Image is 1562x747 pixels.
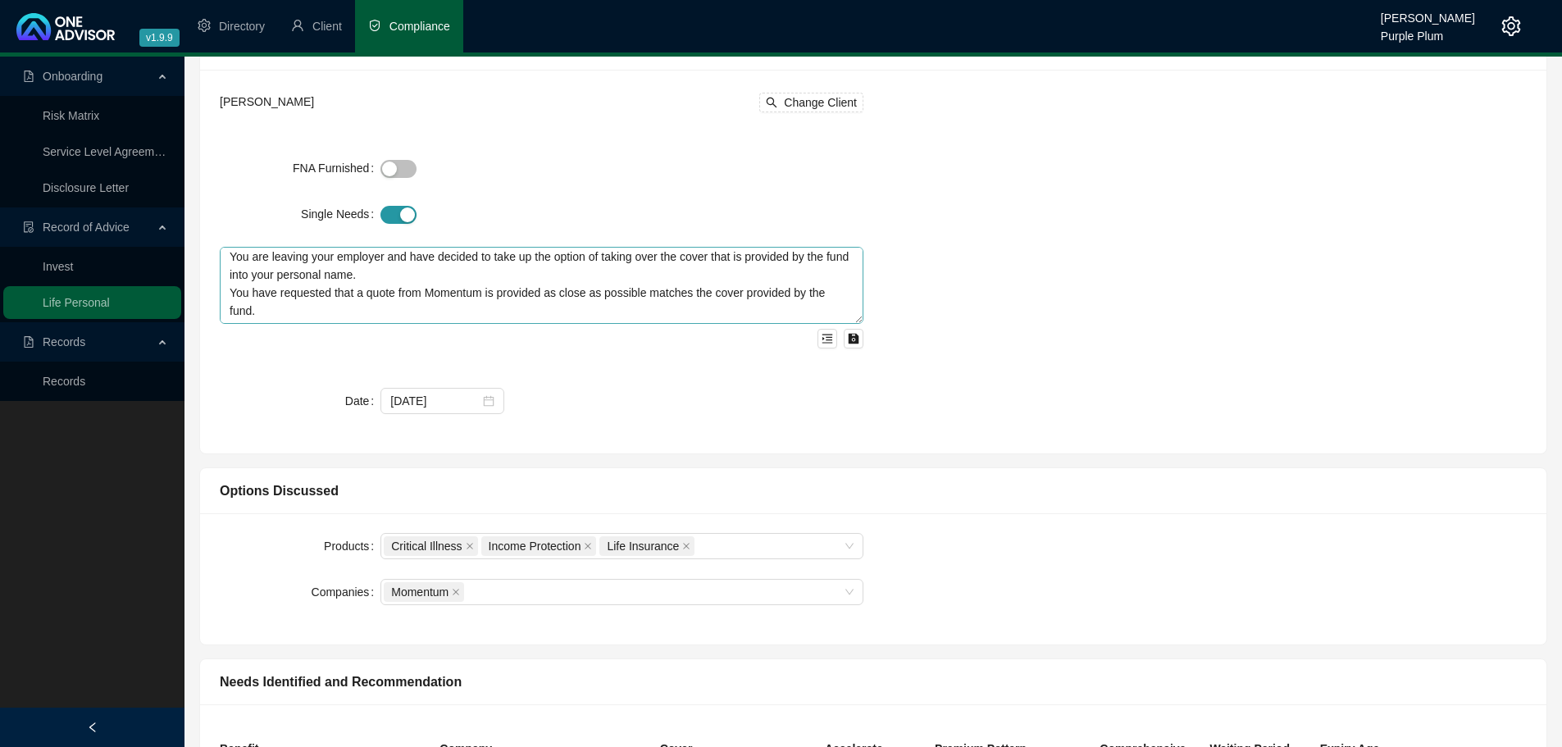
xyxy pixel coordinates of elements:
[345,388,380,414] label: Date
[139,29,180,47] span: v1.9.9
[87,722,98,733] span: left
[489,537,581,555] span: Income Protection
[848,333,859,344] span: save
[16,13,115,40] img: 2df55531c6924b55f21c4cf5d4484680-logo-light.svg
[599,536,694,556] span: Life Insurance
[43,70,102,83] span: Onboarding
[291,19,304,32] span: user
[1381,22,1475,40] div: Purple Plum
[312,20,342,33] span: Client
[219,20,265,33] span: Directory
[784,93,857,112] span: Change Client
[607,537,679,555] span: Life Insurance
[220,481,1527,501] div: Options Discussed
[452,588,460,596] span: close
[368,19,381,32] span: safety
[384,536,477,556] span: Critical Illness
[220,672,1527,692] div: Needs Identified and Recommendation
[43,181,129,194] a: Disclosure Letter
[220,95,314,108] span: [PERSON_NAME]
[293,155,380,181] label: FNA Furnished
[43,296,110,309] a: Life Personal
[43,221,130,234] span: Record of Advice
[384,582,464,602] span: Momentum
[380,160,417,178] button: FNA Furnished
[390,392,480,410] input: Date
[23,71,34,82] span: file-pdf
[43,375,85,388] a: Records
[43,260,73,273] a: Invest
[822,333,833,344] span: menu-unfold
[324,533,380,559] label: Products
[391,583,449,601] span: Momentum
[23,336,34,348] span: file-pdf
[391,537,462,555] span: Critical Illness
[198,19,211,32] span: setting
[481,536,597,556] span: Income Protection
[220,247,863,324] textarea: You are leaving your employer and have decided to take up the option of taking over the cover tha...
[43,145,171,158] a: Service Level Agreement
[1501,16,1521,36] span: setting
[301,201,380,227] label: Single Needs
[389,20,450,33] span: Compliance
[766,97,777,108] span: search
[759,93,863,112] button: Change Client
[23,221,34,233] span: file-done
[584,542,592,550] span: close
[466,542,474,550] span: close
[1381,4,1475,22] div: [PERSON_NAME]
[43,109,99,122] a: Risk Matrix
[43,335,85,348] span: Records
[682,542,690,550] span: close
[380,206,417,224] button: Single Needs
[312,579,381,605] label: Companies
